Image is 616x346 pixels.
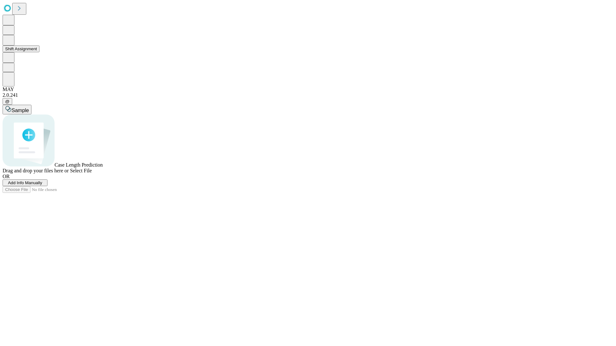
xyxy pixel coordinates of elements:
[3,92,613,98] div: 2.0.241
[70,168,92,173] span: Select File
[5,99,10,104] span: @
[12,108,29,113] span: Sample
[3,98,12,105] button: @
[3,45,39,52] button: Shift Assignment
[3,86,613,92] div: MAY
[3,168,69,173] span: Drag and drop your files here or
[3,105,31,114] button: Sample
[3,174,10,179] span: OR
[3,179,47,186] button: Add Info Manually
[55,162,103,168] span: Case Length Prediction
[8,180,42,185] span: Add Info Manually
